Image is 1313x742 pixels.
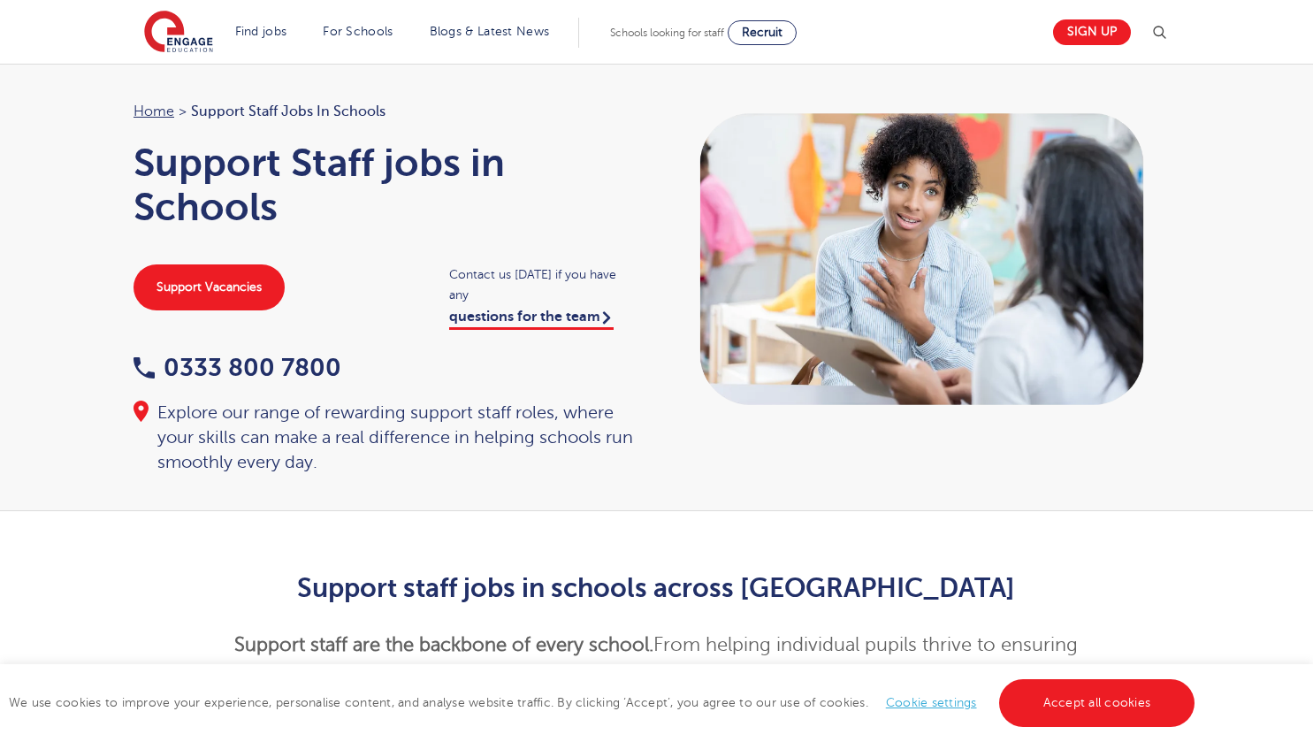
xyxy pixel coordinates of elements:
[223,630,1090,723] p: From helping individual pupils thrive to ensuring lessons run smoothly, support staff make a vita...
[235,25,287,38] a: Find jobs
[144,11,213,55] img: Engage Education
[449,309,614,330] a: questions for the team
[886,696,977,709] a: Cookie settings
[179,103,187,119] span: >
[134,103,174,119] a: Home
[191,100,386,123] span: Support Staff jobs in Schools
[728,20,797,45] a: Recruit
[134,141,639,229] h1: Support Staff jobs in Schools
[1053,19,1131,45] a: Sign up
[134,100,639,123] nav: breadcrumb
[134,354,341,381] a: 0333 800 7800
[742,26,782,39] span: Recruit
[234,634,653,655] strong: Support staff are the backbone of every school.
[430,25,550,38] a: Blogs & Latest News
[297,573,1015,603] strong: Support staff jobs in schools across [GEOGRAPHIC_DATA]
[610,27,724,39] span: Schools looking for staff
[449,264,639,305] span: Contact us [DATE] if you have any
[999,679,1195,727] a: Accept all cookies
[9,696,1199,709] span: We use cookies to improve your experience, personalise content, and analyse website traffic. By c...
[323,25,393,38] a: For Schools
[134,264,285,310] a: Support Vacancies
[134,401,639,475] div: Explore our range of rewarding support staff roles, where your skills can make a real difference ...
